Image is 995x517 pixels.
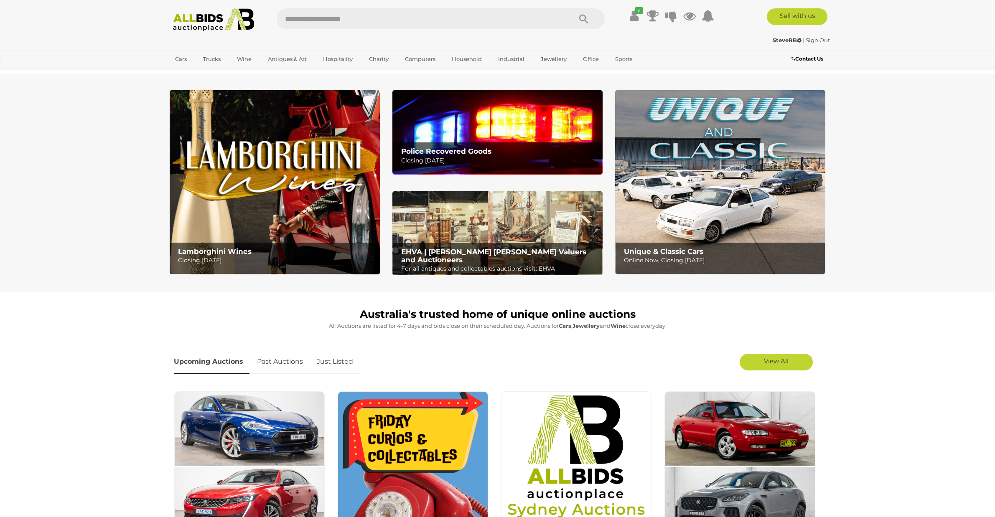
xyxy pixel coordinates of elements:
a: Lamborghini Wines Lamborghini Wines Closing [DATE] [170,90,380,274]
a: Industrial [493,52,530,66]
a: [GEOGRAPHIC_DATA] [170,66,240,80]
img: Lamborghini Wines [170,90,380,274]
img: Allbids.com.au [168,8,259,31]
span: View All [764,357,789,365]
a: Just Listed [310,350,359,374]
img: EHVA | Evans Hastings Valuers and Auctioneers [392,191,603,276]
a: View All [740,354,813,370]
p: Online Now, Closing [DATE] [624,255,821,266]
i: ✔ [635,7,643,14]
a: Trucks [198,52,226,66]
img: Police Recovered Goods [392,90,603,174]
b: Unique & Classic Cars [624,247,703,256]
a: Police Recovered Goods Police Recovered Goods Closing [DATE] [392,90,603,174]
a: ✔ [628,8,641,23]
a: Wine [232,52,257,66]
button: Search [563,8,605,29]
img: Unique & Classic Cars [615,90,825,274]
p: Closing [DATE] [178,255,375,266]
p: Closing [DATE] [401,155,598,166]
b: EHVA | [PERSON_NAME] [PERSON_NAME] Valuers and Auctioneers [401,248,586,264]
a: Upcoming Auctions [174,350,249,374]
a: Hospitality [318,52,358,66]
a: Charity [364,52,394,66]
b: Contact Us [791,56,823,62]
strong: Jewellery [573,322,600,329]
a: Household [446,52,487,66]
h1: Australia's trusted home of unique online auctions [174,309,822,320]
a: Unique & Classic Cars Unique & Classic Cars Online Now, Closing [DATE] [615,90,825,274]
p: For all antiques and collectables auctions visit: EHVA [401,264,598,274]
a: Contact Us [791,54,825,63]
a: Jewellery [535,52,572,66]
a: SteveRB [773,37,803,43]
a: EHVA | Evans Hastings Valuers and Auctioneers EHVA | [PERSON_NAME] [PERSON_NAME] Valuers and Auct... [392,191,603,276]
a: Sign Out [806,37,830,43]
strong: SteveRB [773,37,802,43]
a: Office [578,52,604,66]
b: Police Recovered Goods [401,147,491,155]
b: Lamborghini Wines [178,247,252,256]
a: Antiques & Art [262,52,312,66]
a: Past Auctions [251,350,309,374]
strong: Wine [611,322,626,329]
a: Computers [400,52,441,66]
span: | [803,37,804,43]
p: All Auctions are listed for 4-7 days and bids close on their scheduled day. Auctions for , and cl... [174,321,822,331]
a: Sports [610,52,638,66]
a: Cars [170,52,192,66]
strong: Cars [559,322,571,329]
a: Sell with us [767,8,827,25]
